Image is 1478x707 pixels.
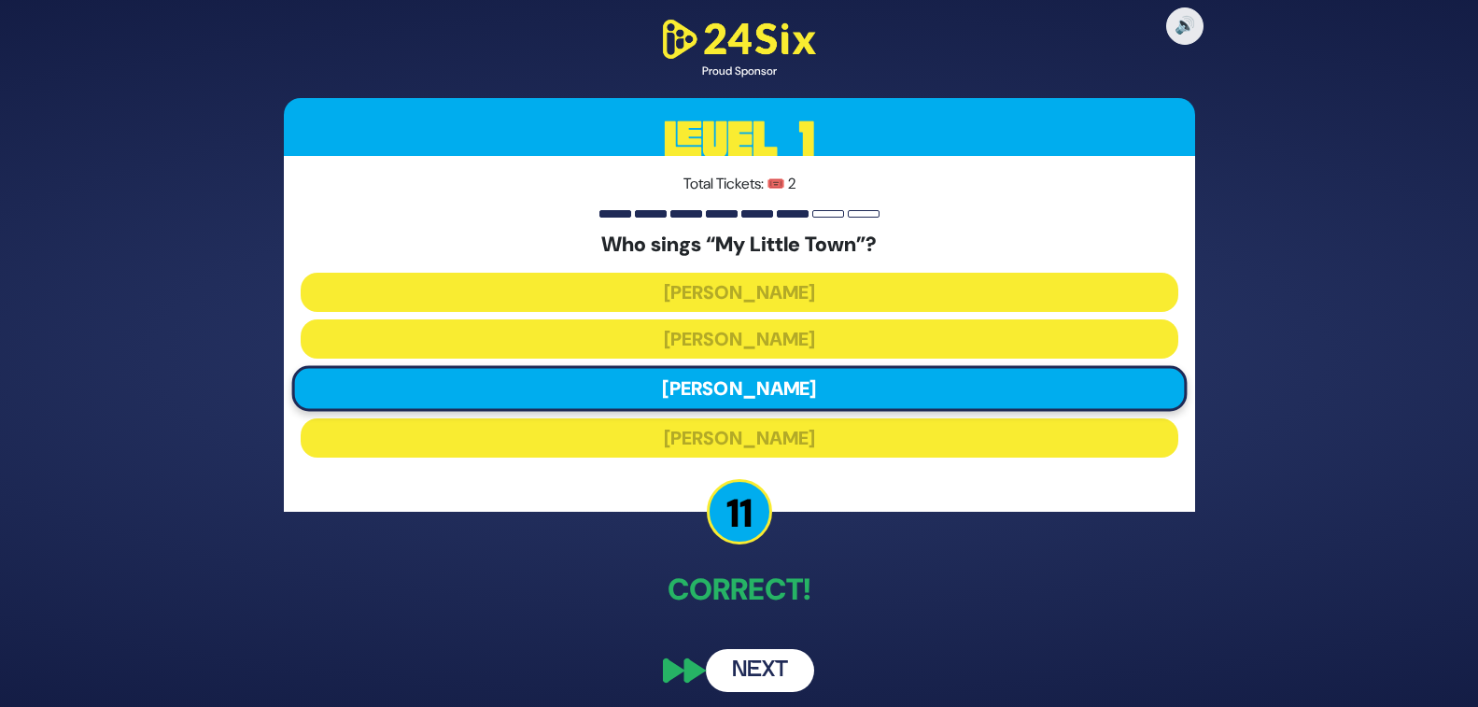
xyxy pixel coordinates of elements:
p: Total Tickets: 🎟️ 2 [301,173,1178,195]
button: 🔊 [1166,7,1204,45]
button: [PERSON_NAME] [301,273,1178,312]
h3: Level 1 [284,98,1195,182]
button: [PERSON_NAME] [291,365,1187,411]
p: 11 [707,479,772,544]
h5: Who sings “My Little Town”? [301,233,1178,257]
div: Proud Sponsor [655,63,823,79]
img: 24Six [655,16,823,64]
p: Correct! [284,567,1195,612]
button: Next [706,649,814,692]
button: [PERSON_NAME] [301,319,1178,359]
button: [PERSON_NAME] [301,418,1178,458]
